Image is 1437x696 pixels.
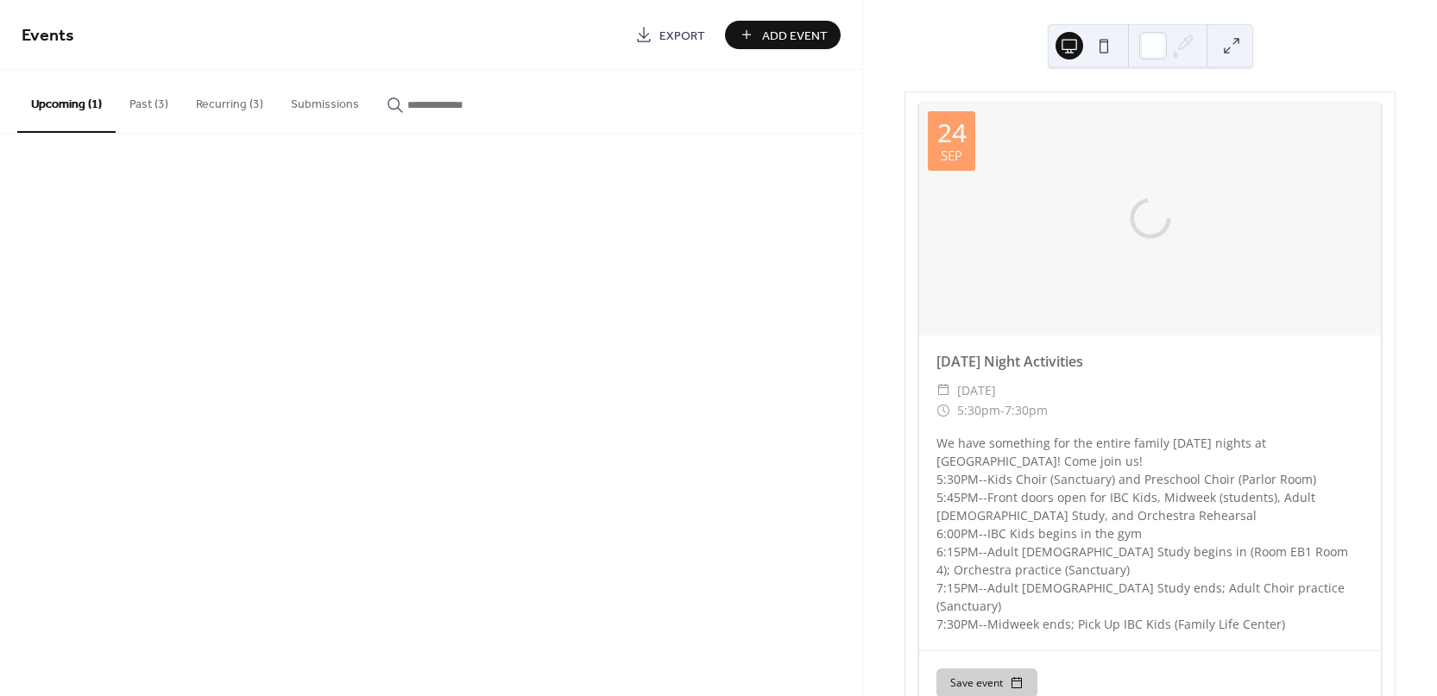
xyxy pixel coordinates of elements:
button: Add Event [725,21,841,49]
span: Events [22,19,74,53]
div: 24 [937,120,967,146]
div: ​ [936,400,950,421]
div: Sep [941,149,962,162]
span: Add Event [762,27,828,45]
button: Submissions [277,70,373,131]
a: Export [622,21,718,49]
div: We have something for the entire family [DATE] nights at [GEOGRAPHIC_DATA]! Come join us! 5:30PM-... [919,434,1381,633]
div: ​ [936,380,950,401]
button: Upcoming (1) [17,70,116,133]
span: [DATE] [957,380,996,401]
div: [DATE] Night Activities [919,351,1381,372]
span: Export [659,27,705,45]
span: - [1000,400,1005,421]
span: 5:30pm [957,400,1000,421]
span: 7:30pm [1005,400,1048,421]
button: Recurring (3) [182,70,277,131]
button: Past (3) [116,70,182,131]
